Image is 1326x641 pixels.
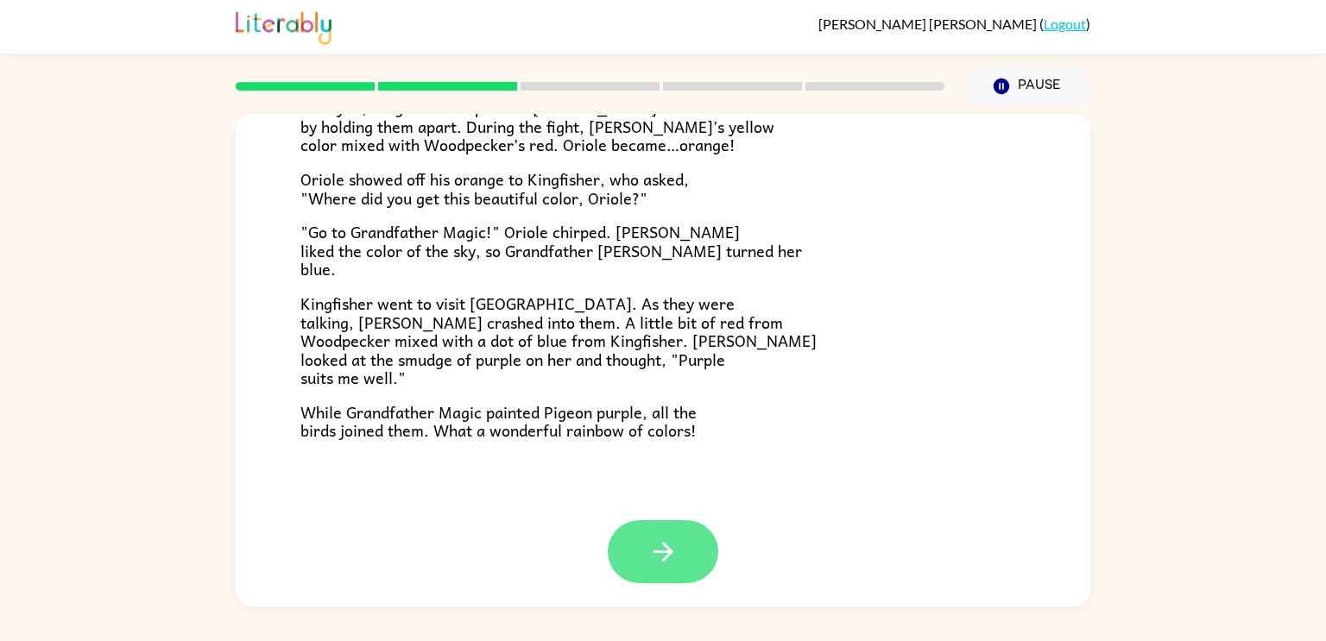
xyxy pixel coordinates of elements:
[236,7,331,45] img: Literably
[818,16,1090,32] div: ( )
[965,66,1090,106] button: Pause
[300,219,802,281] span: "Go to Grandfather Magic!" Oriole chirped. [PERSON_NAME] liked the color of the sky, so Grandfath...
[300,399,697,443] span: While Grandfather Magic painted Pigeon purple, all the birds joined them. What a wonderful rainbo...
[300,167,689,211] span: Oriole showed off his orange to Kingfisher, who asked, "Where did you get this beautiful color, O...
[1044,16,1086,32] a: Logout
[300,291,817,390] span: Kingfisher went to visit [GEOGRAPHIC_DATA]. As they were talking, [PERSON_NAME] crashed into them...
[818,16,1039,32] span: [PERSON_NAME] [PERSON_NAME]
